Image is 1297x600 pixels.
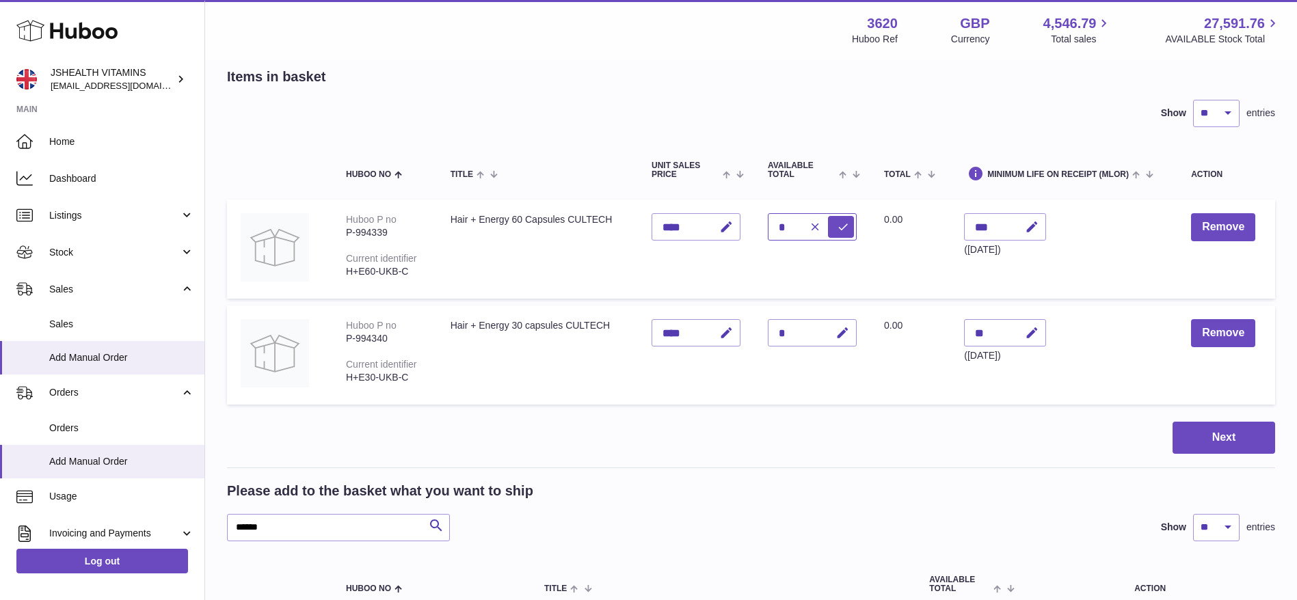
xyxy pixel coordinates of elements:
[346,226,423,239] div: P-994339
[451,170,473,179] span: Title
[346,332,423,345] div: P-994340
[1051,33,1112,46] span: Total sales
[1191,213,1255,241] button: Remove
[51,66,174,92] div: JSHEALTH VITAMINS
[51,80,201,91] span: [EMAIL_ADDRESS][DOMAIN_NAME]
[884,320,902,331] span: 0.00
[987,170,1129,179] span: Minimum Life On Receipt (MLOR)
[49,318,194,331] span: Sales
[346,320,397,331] div: Huboo P no
[346,584,391,593] span: Huboo no
[241,319,309,387] img: Hair + Energy 30 capsules CULTECH
[241,213,309,282] img: Hair + Energy 60 Capsules CULTECH
[49,386,180,399] span: Orders
[49,283,180,296] span: Sales
[1165,14,1281,46] a: 27,591.76 AVAILABLE Stock Total
[16,549,188,573] a: Log out
[227,68,326,86] h2: Items in basket
[49,490,194,503] span: Usage
[49,135,194,148] span: Home
[346,214,397,225] div: Huboo P no
[346,265,423,278] div: H+E60-UKB-C
[346,170,391,179] span: Huboo no
[346,359,417,370] div: Current identifier
[346,371,423,384] div: H+E30-UKB-C
[652,161,719,179] span: Unit Sales Price
[1043,14,1112,46] a: 4,546.79 Total sales
[49,422,194,435] span: Orders
[929,575,990,593] span: AVAILABLE Total
[437,305,638,405] td: Hair + Energy 30 capsules CULTECH
[346,253,417,264] div: Current identifier
[867,14,898,33] strong: 3620
[964,349,1046,362] div: ([DATE])
[768,161,835,179] span: AVAILABLE Total
[49,455,194,468] span: Add Manual Order
[544,584,567,593] span: Title
[49,527,180,540] span: Invoicing and Payments
[49,351,194,364] span: Add Manual Order
[1173,422,1275,454] button: Next
[951,33,990,46] div: Currency
[1191,170,1261,179] div: Action
[437,200,638,299] td: Hair + Energy 60 Capsules CULTECH
[49,246,180,259] span: Stock
[964,243,1046,256] div: ([DATE])
[49,172,194,185] span: Dashboard
[49,209,180,222] span: Listings
[852,33,898,46] div: Huboo Ref
[227,482,533,500] h2: Please add to the basket what you want to ship
[884,214,902,225] span: 0.00
[1165,33,1281,46] span: AVAILABLE Stock Total
[884,170,911,179] span: Total
[1191,319,1255,347] button: Remove
[1043,14,1097,33] span: 4,546.79
[1204,14,1265,33] span: 27,591.76
[1246,521,1275,534] span: entries
[16,69,37,90] img: internalAdmin-3620@internal.huboo.com
[1161,521,1186,534] label: Show
[960,14,989,33] strong: GBP
[1161,107,1186,120] label: Show
[1246,107,1275,120] span: entries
